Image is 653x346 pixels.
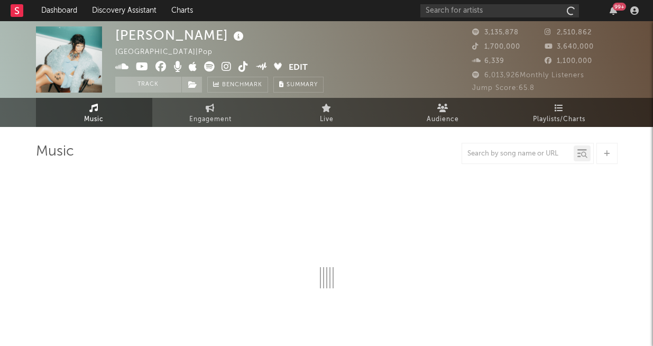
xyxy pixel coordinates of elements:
[501,98,618,127] a: Playlists/Charts
[472,43,520,50] span: 1,700,000
[533,113,585,126] span: Playlists/Charts
[545,29,592,36] span: 2,510,862
[545,43,594,50] span: 3,640,000
[115,77,181,93] button: Track
[115,46,225,59] div: [GEOGRAPHIC_DATA] | Pop
[472,58,504,65] span: 6,339
[36,98,152,127] a: Music
[462,150,574,158] input: Search by song name or URL
[269,98,385,127] a: Live
[84,113,104,126] span: Music
[115,26,246,44] div: [PERSON_NAME]
[472,72,584,79] span: 6,013,926 Monthly Listeners
[320,113,334,126] span: Live
[222,79,262,92] span: Benchmark
[189,113,232,126] span: Engagement
[152,98,269,127] a: Engagement
[207,77,268,93] a: Benchmark
[472,29,519,36] span: 3,135,878
[287,82,318,88] span: Summary
[472,85,535,92] span: Jump Score: 65.8
[545,58,592,65] span: 1,100,000
[427,113,459,126] span: Audience
[613,3,626,11] div: 99 +
[273,77,324,93] button: Summary
[610,6,617,15] button: 99+
[385,98,501,127] a: Audience
[420,4,579,17] input: Search for artists
[289,61,308,75] button: Edit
